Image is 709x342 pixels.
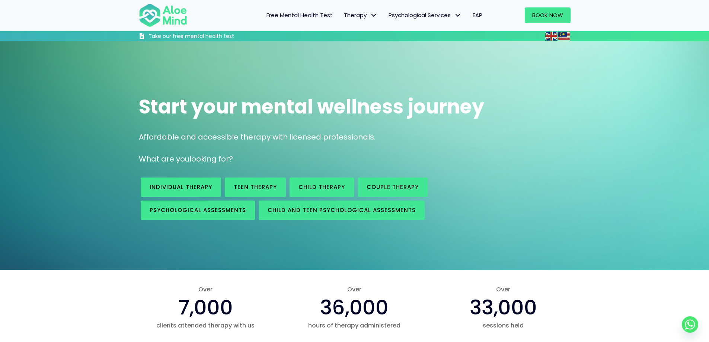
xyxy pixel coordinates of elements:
span: Psychological Services: submenu [453,10,463,21]
a: Teen Therapy [225,178,286,197]
a: Couple therapy [358,178,428,197]
a: Psychological assessments [141,201,255,220]
a: Individual therapy [141,178,221,197]
a: Free Mental Health Test [261,7,338,23]
span: Over [139,285,273,294]
span: What are you [139,154,189,164]
span: sessions held [436,321,570,330]
img: Aloe mind Logo [139,3,187,28]
span: Over [436,285,570,294]
span: clients attended therapy with us [139,321,273,330]
span: 36,000 [320,293,389,322]
span: Therapy: submenu [368,10,379,21]
a: Book Now [525,7,571,23]
span: Therapy [344,11,377,19]
span: Start your mental wellness journey [139,93,484,120]
span: Child and Teen Psychological assessments [268,206,416,214]
img: ms [558,32,570,41]
a: Whatsapp [682,316,698,333]
p: Affordable and accessible therapy with licensed professionals. [139,132,571,143]
span: Psychological assessments [150,206,246,214]
a: Child Therapy [290,178,354,197]
a: Child and Teen Psychological assessments [259,201,425,220]
span: Individual therapy [150,183,212,191]
span: Book Now [532,11,563,19]
span: Couple therapy [367,183,419,191]
img: en [545,32,557,41]
span: hours of therapy administered [287,321,421,330]
span: 7,000 [178,293,233,322]
span: Psychological Services [389,11,462,19]
span: Teen Therapy [234,183,277,191]
a: Take our free mental health test [139,33,274,41]
nav: Menu [197,7,488,23]
h3: Take our free mental health test [148,33,274,40]
a: TherapyTherapy: submenu [338,7,383,23]
a: Psychological ServicesPsychological Services: submenu [383,7,467,23]
span: Over [287,285,421,294]
span: looking for? [189,154,233,164]
span: 33,000 [470,293,537,322]
a: Malay [558,32,571,40]
span: EAP [473,11,482,19]
span: Child Therapy [298,183,345,191]
span: Free Mental Health Test [266,11,333,19]
a: English [545,32,558,40]
a: EAP [467,7,488,23]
